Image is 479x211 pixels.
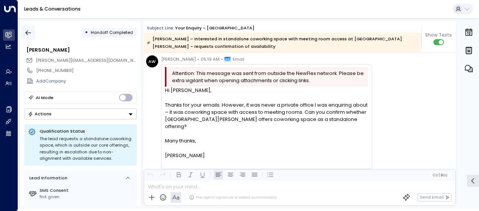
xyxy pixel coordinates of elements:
span: Show Texts [425,32,452,38]
span: | [439,173,440,177]
div: Actions [28,111,52,116]
div: AI Mode [36,94,53,101]
div: • [85,27,88,38]
button: Cc|Bcc [430,172,450,178]
span: Handoff Completed [91,29,133,35]
div: Lead Information [27,175,67,181]
div: [PHONE_NUMBER] [36,67,136,74]
span: 05:19 AM [201,55,220,63]
span: • [221,55,223,63]
div: Not given [40,194,134,200]
div: The lead requests a standalone coworking space, which is outside our core offerings, resulting in... [40,136,133,162]
div: AddCompany [36,78,136,84]
span: [PERSON_NAME][EMAIL_ADDRESS][DOMAIN_NAME] [36,57,144,63]
div: The agent signature is added automatically [189,195,277,200]
p: Qualification Status [40,128,133,134]
div: [PERSON_NAME] [26,46,136,54]
div: [PERSON_NAME] [165,152,368,159]
a: Leads & Conversations [24,6,81,12]
span: alex@thehubspotexpert.com [36,57,137,64]
span: Attention: This message was sent from outside the NewFlex network. Please be extra vigilant when ... [172,70,366,84]
div: Many thanks, [165,137,368,144]
div: Button group with a nested menu [24,109,137,119]
span: • [197,55,199,63]
label: SMS Consent [40,187,134,194]
div: AW [146,55,158,67]
div: [PERSON_NAME] – interested in standalone coworking space with meeting room access at [GEOGRAPHIC_... [147,35,418,50]
div: Hi [PERSON_NAME], [165,87,368,159]
div: Your enquiry - [GEOGRAPHIC_DATA] [175,25,255,31]
span: Subject Line: [147,25,174,31]
span: [PERSON_NAME] [161,55,196,63]
button: Redo [158,170,167,179]
button: Undo [146,170,155,179]
span: Email [233,55,244,63]
button: Actions [24,109,137,119]
span: Cc Bcc [433,173,447,177]
div: Thanks for your emails. However, it was never a private office I was enquiring about – it was cow... [165,101,368,130]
